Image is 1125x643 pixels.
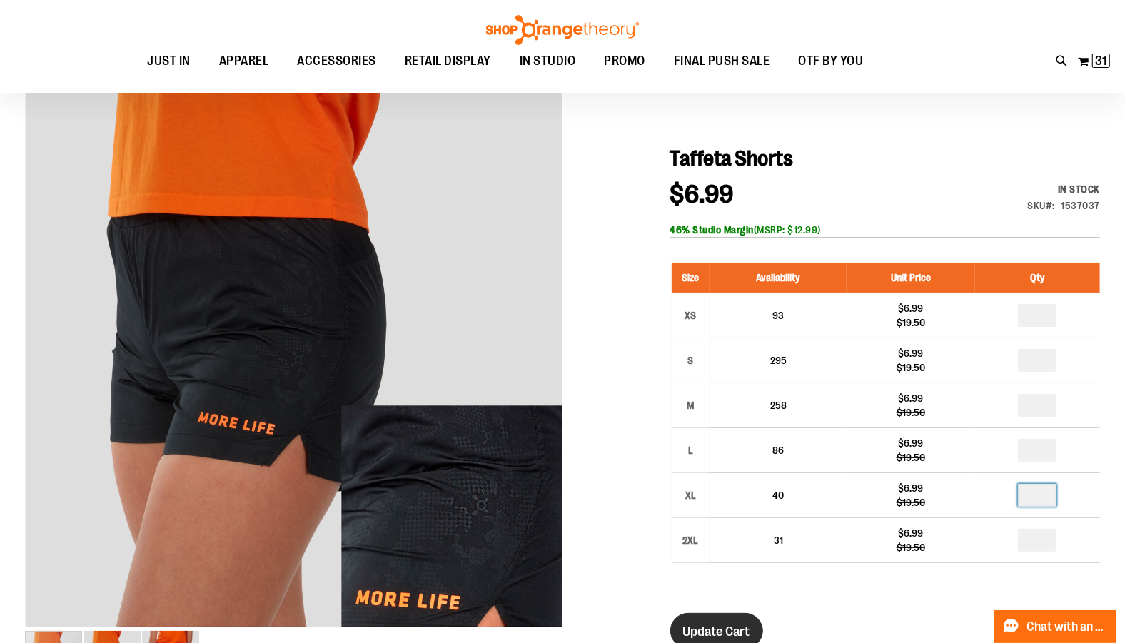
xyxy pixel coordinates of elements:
[670,223,1100,237] div: (MSRP: $12.99)
[770,355,787,366] span: 295
[799,45,864,77] span: OTF BY YOU
[854,495,968,510] div: $19.50
[854,360,968,375] div: $19.50
[1028,182,1101,196] div: In stock
[770,400,787,411] span: 258
[670,146,793,171] span: Taffeta Shorts
[847,263,975,293] th: Unit Price
[854,405,968,420] div: $19.50
[484,15,641,45] img: Shop Orangetheory
[680,350,702,371] div: S
[680,395,702,416] div: M
[590,45,660,78] a: PROMO
[133,45,206,78] a: JUST IN
[854,436,968,450] div: $6.99
[148,45,191,77] span: JUST IN
[854,450,968,465] div: $19.50
[683,624,750,639] span: Update Cart
[405,45,491,77] span: RETAIL DISPLAY
[680,440,702,461] div: L
[25,92,562,629] div: Product image for Camo Tafetta Shorts
[1027,620,1108,634] span: Chat with an Expert
[680,530,702,551] div: 2XL
[283,45,391,78] a: ACCESSORIES
[975,263,1100,293] th: Qty
[605,45,646,77] span: PROMO
[774,535,783,546] span: 31
[1061,198,1101,213] div: 1537037
[854,540,968,555] div: $19.50
[205,45,283,77] a: APPAREL
[785,45,878,78] a: OTF BY YOU
[772,310,784,321] span: 93
[854,301,968,315] div: $6.99
[670,180,735,209] span: $6.99
[772,445,784,456] span: 86
[854,346,968,360] div: $6.99
[854,481,968,495] div: $6.99
[1028,200,1056,211] strong: SKU
[25,89,562,627] img: Product image for Camo Tafetta Shorts
[710,263,847,293] th: Availability
[672,263,710,293] th: Size
[505,45,590,78] a: IN STUDIO
[1095,54,1107,68] span: 31
[854,526,968,540] div: $6.99
[390,45,505,78] a: RETAIL DISPLAY
[520,45,576,77] span: IN STUDIO
[298,45,377,77] span: ACCESSORIES
[994,610,1117,643] button: Chat with an Expert
[674,45,770,77] span: FINAL PUSH SALE
[854,315,968,330] div: $19.50
[219,45,269,77] span: APPAREL
[1028,182,1101,196] div: Availability
[660,45,785,78] a: FINAL PUSH SALE
[680,305,702,326] div: XS
[670,224,755,236] b: 46% Studio Margin
[772,490,784,501] span: 40
[680,485,702,506] div: XL
[854,391,968,405] div: $6.99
